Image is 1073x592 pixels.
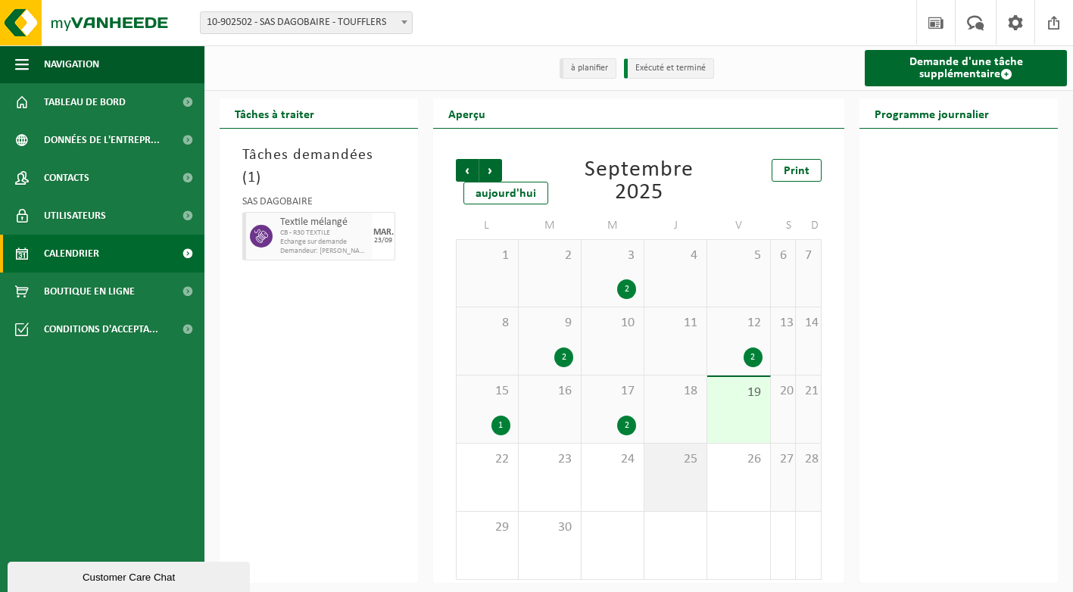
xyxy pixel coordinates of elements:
span: 19 [715,385,762,401]
span: 2 [526,248,573,264]
span: 21 [803,383,813,400]
span: 17 [589,383,636,400]
div: 2 [554,347,573,367]
td: M [582,212,644,239]
span: Demandeur: [PERSON_NAME] [280,247,369,256]
h3: Tâches demandées ( ) [242,144,395,189]
span: 11 [652,315,699,332]
span: 25 [652,451,699,468]
span: Données de l'entrepr... [44,121,160,159]
span: Textile mélangé [280,217,369,229]
li: Exécuté et terminé [624,58,714,79]
div: 2 [744,347,763,367]
span: 1 [464,248,510,264]
span: 13 [778,315,788,332]
h2: Aperçu [433,98,501,128]
span: 18 [652,383,699,400]
iframe: chat widget [8,559,253,592]
td: V [707,212,770,239]
span: 14 [803,315,813,332]
span: Calendrier [44,235,99,273]
div: 23/09 [374,237,392,245]
span: 15 [464,383,510,400]
div: Septembre 2025 [575,159,703,204]
span: 5 [715,248,762,264]
span: 27 [778,451,788,468]
span: 1 [248,170,256,185]
span: 16 [526,383,573,400]
span: 10-902502 - SAS DAGOBAIRE - TOUFFLERS [201,12,412,33]
div: MAR. [373,228,394,237]
span: Utilisateurs [44,197,106,235]
td: D [796,212,822,239]
span: 3 [589,248,636,264]
span: 9 [526,315,573,332]
span: Tableau de bord [44,83,126,121]
span: 26 [715,451,762,468]
span: 6 [778,248,788,264]
span: 7 [803,248,813,264]
td: L [456,212,519,239]
span: 22 [464,451,510,468]
li: à planifier [560,58,616,79]
span: Navigation [44,45,99,83]
a: Print [772,159,822,182]
span: Echange sur demande [280,238,369,247]
span: Print [784,165,809,177]
span: 28 [803,451,813,468]
a: Demande d'une tâche supplémentaire [865,50,1067,86]
h2: Tâches à traiter [220,98,329,128]
span: 10-902502 - SAS DAGOBAIRE - TOUFFLERS [200,11,413,34]
span: 20 [778,383,788,400]
span: CB - R30 TEXTILE [280,229,369,238]
h2: Programme journalier [859,98,1004,128]
span: 8 [464,315,510,332]
span: 4 [652,248,699,264]
span: Suivant [479,159,502,182]
td: S [771,212,797,239]
span: Boutique en ligne [44,273,135,310]
div: 2 [617,279,636,299]
div: aujourd'hui [463,182,548,204]
span: 12 [715,315,762,332]
div: 1 [491,416,510,435]
span: Précédent [456,159,479,182]
td: J [644,212,707,239]
span: 10 [589,315,636,332]
span: 24 [589,451,636,468]
span: Contacts [44,159,89,197]
div: 2 [617,416,636,435]
span: Conditions d'accepta... [44,310,158,348]
span: 30 [526,519,573,536]
div: SAS DAGOBAIRE [242,197,395,212]
span: 23 [526,451,573,468]
td: M [519,212,582,239]
span: 29 [464,519,510,536]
